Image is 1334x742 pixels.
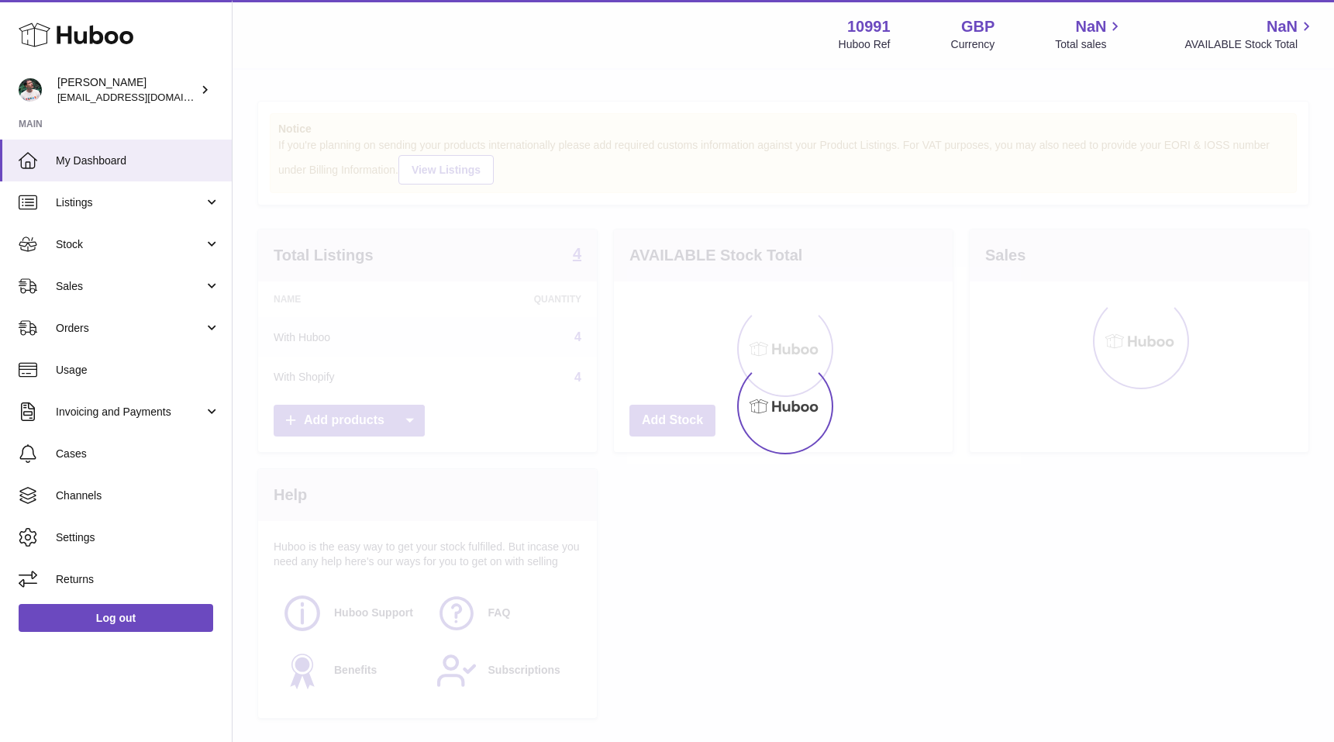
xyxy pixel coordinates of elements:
[56,488,220,503] span: Channels
[56,572,220,587] span: Returns
[56,321,204,336] span: Orders
[19,604,213,632] a: Log out
[56,195,204,210] span: Listings
[1184,16,1315,52] a: NaN AVAILABLE Stock Total
[56,363,220,378] span: Usage
[1055,16,1124,52] a: NaN Total sales
[56,405,204,419] span: Invoicing and Payments
[951,37,995,52] div: Currency
[56,237,204,252] span: Stock
[56,447,220,461] span: Cases
[19,78,42,102] img: timshieff@gmail.com
[1267,16,1298,37] span: NaN
[1075,16,1106,37] span: NaN
[839,37,891,52] div: Huboo Ref
[1055,37,1124,52] span: Total sales
[57,75,197,105] div: [PERSON_NAME]
[56,279,204,294] span: Sales
[961,16,994,37] strong: GBP
[1184,37,1315,52] span: AVAILABLE Stock Total
[57,91,228,103] span: [EMAIL_ADDRESS][DOMAIN_NAME]
[847,16,891,37] strong: 10991
[56,530,220,545] span: Settings
[56,154,220,168] span: My Dashboard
